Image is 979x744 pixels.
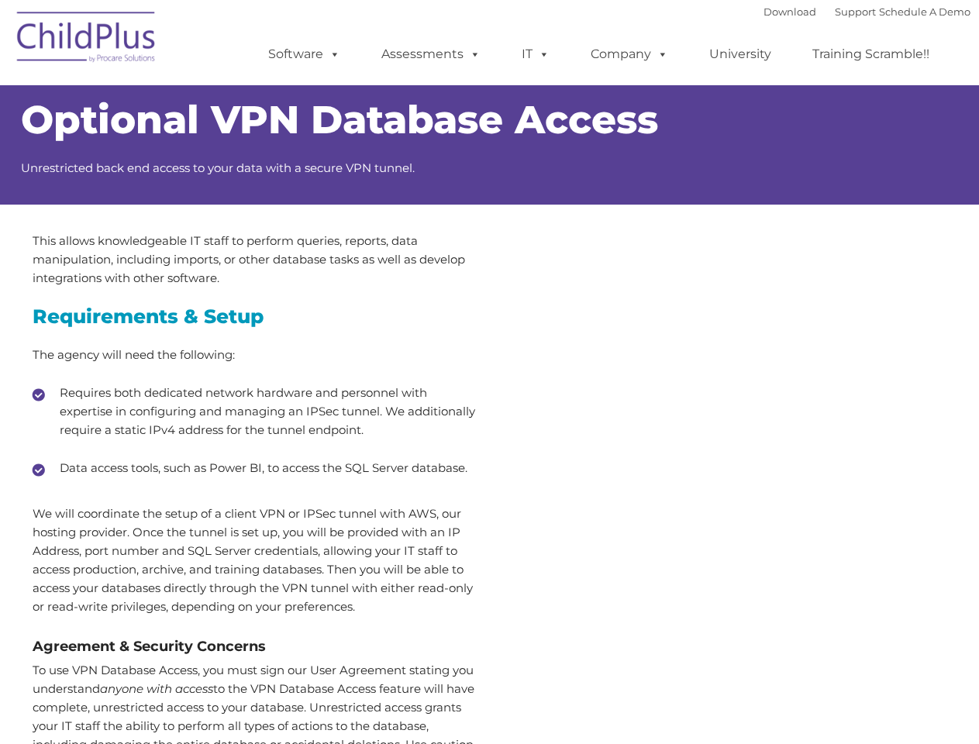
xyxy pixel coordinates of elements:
em: anyone with access [100,681,213,696]
p: We will coordinate the setup of a client VPN or IPSec tunnel with AWS, our hosting provider. Once... [33,505,478,616]
a: IT [506,39,565,70]
h3: Requirements & Setup [33,307,478,326]
a: Support [835,5,876,18]
p: Data access tools, such as Power BI, to access the SQL Server database. [60,459,478,477]
a: Company [575,39,684,70]
h4: Agreement & Security Concerns [33,635,478,657]
span: Unrestricted back end access to your data with a secure VPN tunnel. [21,160,415,175]
p: This allows knowledgeable IT staff to perform queries, reports, data manipulation, including impo... [33,232,478,288]
a: Assessments [366,39,496,70]
a: Download [764,5,816,18]
a: University [694,39,787,70]
a: Training Scramble!! [797,39,945,70]
font: | [764,5,970,18]
p: The agency will need the following: [33,346,478,364]
a: Software [253,39,356,70]
p: Requires both dedicated network hardware and personnel with expertise in configuring and managing... [60,384,478,439]
img: ChildPlus by Procare Solutions [9,1,164,78]
span: Optional VPN Database Access [21,96,658,143]
a: Schedule A Demo [879,5,970,18]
